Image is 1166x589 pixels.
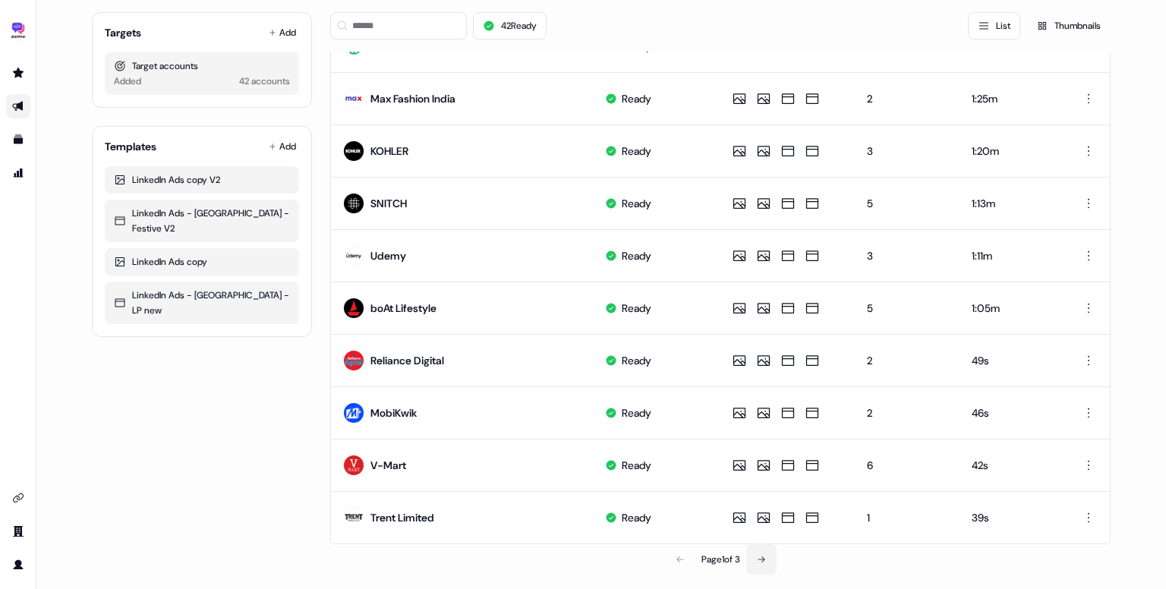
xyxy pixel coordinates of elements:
[867,248,947,263] div: 3
[473,12,547,39] button: 42Ready
[622,196,651,211] div: Ready
[867,143,947,159] div: 3
[972,196,1048,211] div: 1:13m
[370,458,406,473] div: V-Mart
[105,25,141,40] div: Targets
[867,301,947,316] div: 5
[972,301,1048,316] div: 1:05m
[972,248,1048,263] div: 1:11m
[972,458,1048,473] div: 42s
[370,143,408,159] div: KOHLER
[6,553,30,577] a: Go to profile
[370,353,444,368] div: Reliance Digital
[114,172,290,187] div: LinkedIn Ads copy V2
[6,519,30,543] a: Go to team
[1026,12,1111,39] button: Thumbnails
[622,91,651,106] div: Ready
[701,552,740,567] div: Page 1 of 3
[867,91,947,106] div: 2
[114,58,290,74] div: Target accounts
[972,405,1048,420] div: 46s
[114,254,290,269] div: LinkedIn Ads copy
[370,405,417,420] div: MobiKwik
[622,405,651,420] div: Ready
[266,136,299,157] button: Add
[972,353,1048,368] div: 49s
[6,94,30,118] a: Go to outbound experience
[370,248,406,263] div: Udemy
[6,128,30,152] a: Go to templates
[622,458,651,473] div: Ready
[972,510,1048,525] div: 39s
[867,353,947,368] div: 2
[105,139,156,154] div: Templates
[6,161,30,185] a: Go to attribution
[622,301,651,316] div: Ready
[622,248,651,263] div: Ready
[972,91,1048,106] div: 1:25m
[114,288,290,318] div: LinkedIn Ads - [GEOGRAPHIC_DATA] - LP new
[622,143,651,159] div: Ready
[6,486,30,510] a: Go to integrations
[239,74,290,89] div: 42 accounts
[622,353,651,368] div: Ready
[622,510,651,525] div: Ready
[370,91,455,106] div: Max Fashion India
[370,301,436,316] div: boAt Lifestyle
[370,196,407,211] div: SNITCH
[867,510,947,525] div: 1
[867,196,947,211] div: 5
[266,22,299,43] button: Add
[6,61,30,85] a: Go to prospects
[114,74,141,89] div: Added
[114,206,290,236] div: LinkedIn Ads - [GEOGRAPHIC_DATA] - Festive V2
[968,12,1020,39] button: List
[370,510,434,525] div: Trent Limited
[867,405,947,420] div: 2
[867,458,947,473] div: 6
[972,143,1048,159] div: 1:20m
